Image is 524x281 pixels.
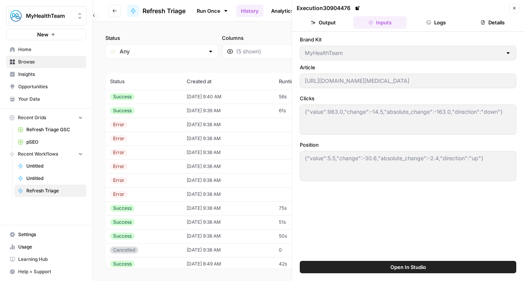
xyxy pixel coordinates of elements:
[274,73,333,90] th: Runtime
[26,163,83,170] span: Untitled
[182,90,274,104] td: [DATE] 9:40 AM
[236,48,321,55] input: (5 shown)
[410,16,463,29] button: Logs
[182,73,274,90] th: Created at
[105,34,219,42] label: Status
[6,56,86,68] a: Browse
[222,34,335,42] label: Columns
[110,163,127,170] div: Error
[182,132,274,146] td: [DATE] 9:38 AM
[300,36,516,43] label: Brand Kit
[353,16,407,29] button: Inputs
[182,104,274,118] td: [DATE] 9:39 AM
[26,175,83,182] span: Untitled
[182,146,274,159] td: [DATE] 9:38 AM
[182,243,274,257] td: [DATE] 9:38 AM
[182,187,274,201] td: [DATE] 9:38 AM
[127,5,186,17] a: Refresh Triage
[18,231,83,238] span: Settings
[18,151,58,158] span: Recent Workflows
[105,73,182,90] th: Status
[6,148,86,160] button: Recent Workflows
[300,261,516,273] button: Open In Studio
[182,173,274,187] td: [DATE] 9:38 AM
[14,160,86,172] a: Untitled
[9,9,23,23] img: MyHealthTeam Logo
[274,201,333,215] td: 75s
[274,229,333,243] td: 50s
[182,118,274,132] td: [DATE] 9:38 AM
[6,266,86,278] button: Help + Support
[14,123,86,136] a: Refresh Triage GSC
[37,31,48,38] span: New
[182,229,274,243] td: [DATE] 9:38 AM
[110,205,135,212] div: Success
[6,241,86,253] a: Usage
[110,107,135,114] div: Success
[110,260,135,267] div: Success
[466,16,519,29] button: Details
[18,268,83,275] span: Help + Support
[14,172,86,185] a: Untitled
[6,228,86,241] a: Settings
[18,46,83,53] span: Home
[110,93,135,100] div: Success
[182,159,274,173] td: [DATE] 9:38 AM
[26,139,83,146] span: pSEO
[14,185,86,197] a: Refresh Triage
[6,43,86,56] a: Home
[305,154,511,162] textarea: {"value":5.5,"change":-30.6,"absolute_change":-2.4,"direction":"up"}
[6,112,86,123] button: Recent Grids
[266,5,298,17] a: Analytics
[26,126,83,133] span: Refresh Triage GSC
[18,71,83,78] span: Insights
[26,187,83,194] span: Refresh Triage
[110,233,135,240] div: Success
[18,96,83,103] span: Your Data
[110,219,135,226] div: Success
[305,49,502,57] input: MyHealthTeam
[110,191,127,198] div: Error
[120,48,204,55] input: Any
[274,215,333,229] td: 51s
[26,12,73,20] span: MyHealthTeam
[18,256,83,263] span: Learning Hub
[6,253,86,266] a: Learning Hub
[143,6,186,15] span: Refresh Triage
[6,93,86,105] a: Your Data
[18,243,83,250] span: Usage
[305,108,511,116] textarea: {"value":963.0,"change":-14.5,"absolute_change":-163.0,"direction":"down"}
[14,136,86,148] a: pSEO
[110,149,127,156] div: Error
[6,81,86,93] a: Opportunities
[182,201,274,215] td: [DATE] 9:38 AM
[182,215,274,229] td: [DATE] 9:38 AM
[297,4,361,12] div: Execution 30904476
[300,94,516,102] label: Clicks
[182,257,274,271] td: [DATE] 8:49 AM
[105,59,512,73] span: (28 records)
[110,121,127,128] div: Error
[18,114,46,121] span: Recent Grids
[274,257,333,271] td: 42s
[274,90,333,104] td: 56s
[297,16,350,29] button: Output
[6,68,86,81] a: Insights
[18,58,83,65] span: Browse
[110,135,127,142] div: Error
[390,263,426,271] span: Open In Studio
[6,29,86,40] button: New
[6,6,86,26] button: Workspace: MyHealthTeam
[274,243,333,257] td: 0
[192,4,233,17] a: Run Once
[18,83,83,90] span: Opportunities
[300,141,516,149] label: Position
[300,63,516,71] label: Article
[274,104,333,118] td: 61s
[110,177,127,184] div: Error
[236,5,263,17] a: History
[110,247,138,254] div: Cancelled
